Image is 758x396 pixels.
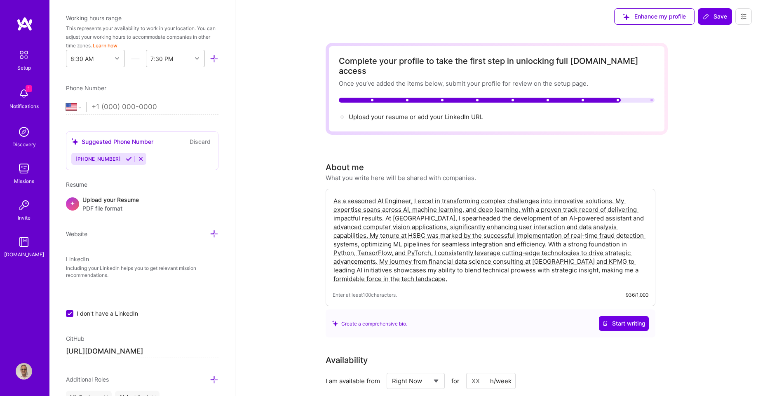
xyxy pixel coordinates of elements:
textarea: As a seasoned AI Engineer, I excel in transforming complex challenges into innovative solutions. ... [333,196,648,284]
span: Working hours range [66,14,122,21]
div: Discovery [12,140,36,149]
button: Enhance my profile [614,8,695,25]
i: icon SuggestedTeams [623,14,629,20]
span: Additional Roles [66,376,109,383]
span: + [70,199,75,207]
span: I don't have a LinkedIn [77,309,138,318]
p: Including your LinkedIn helps you to get relevant mission recommendations. [66,265,218,279]
span: Enter at least 100 characters. [333,291,397,299]
i: icon CrystalBallWhite [602,321,608,326]
i: Accept [126,156,132,162]
button: Start writing [599,316,649,331]
div: This represents your availability to work in your location. You can adjust your working hours to ... [66,24,218,50]
i: icon SuggestedTeams [332,321,338,326]
div: 7:30 PM [150,54,173,63]
button: Discard [187,137,213,146]
div: What you write here will be shared with companies. [326,173,476,182]
span: Enhance my profile [623,12,686,21]
div: Once you’ve added the items below, submit your profile for review on the setup page. [339,79,655,88]
div: Notifications [9,102,39,110]
i: icon SuggestedTeams [71,138,78,145]
div: Create a comprehensive bio. [332,319,407,328]
button: Save [698,8,732,25]
img: logo [16,16,33,31]
div: +Upload your ResumePDF file format [66,195,218,213]
button: Learn how [93,41,117,50]
img: setup [15,46,33,63]
div: Availability [326,354,368,366]
span: LinkedIn [66,255,89,262]
img: discovery [16,124,32,140]
i: icon HorizontalInLineDivider [131,54,140,63]
span: for [451,377,460,385]
span: [PHONE_NUMBER] [75,156,121,162]
img: Invite [16,197,32,213]
input: +1 (000) 000-0000 [92,95,218,119]
span: Save [703,12,727,21]
i: icon Chevron [115,56,119,61]
div: Suggested Phone Number [71,137,153,146]
span: Website [66,230,87,237]
span: 1 [26,85,32,92]
img: User Avatar [16,363,32,380]
div: 8:30 AM [70,54,94,63]
span: GitHub [66,335,84,342]
span: Resume [66,181,87,188]
div: h/week [490,377,512,385]
div: I am available from [326,377,380,385]
div: Setup [17,63,31,72]
img: guide book [16,234,32,250]
div: [DOMAIN_NAME] [4,250,44,259]
i: Reject [138,156,144,162]
span: PDF file format [82,204,139,213]
span: Upload your resume [349,113,408,121]
img: teamwork [16,160,32,177]
span: Start writing [602,319,645,328]
div: or [349,112,483,122]
i: icon Chevron [195,56,199,61]
div: About me [326,161,364,173]
div: Complete your profile to take the first step in unlocking full [DOMAIN_NAME] access [339,56,655,76]
input: XX [466,373,516,389]
span: Phone Number [66,84,106,91]
div: Invite [18,213,31,222]
span: add your LinkedIn URL [418,113,483,121]
img: bell [16,85,32,102]
div: 936/1,000 [626,291,648,299]
a: User Avatar [14,363,34,380]
div: Missions [14,177,34,185]
div: Upload your Resume [82,195,139,213]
